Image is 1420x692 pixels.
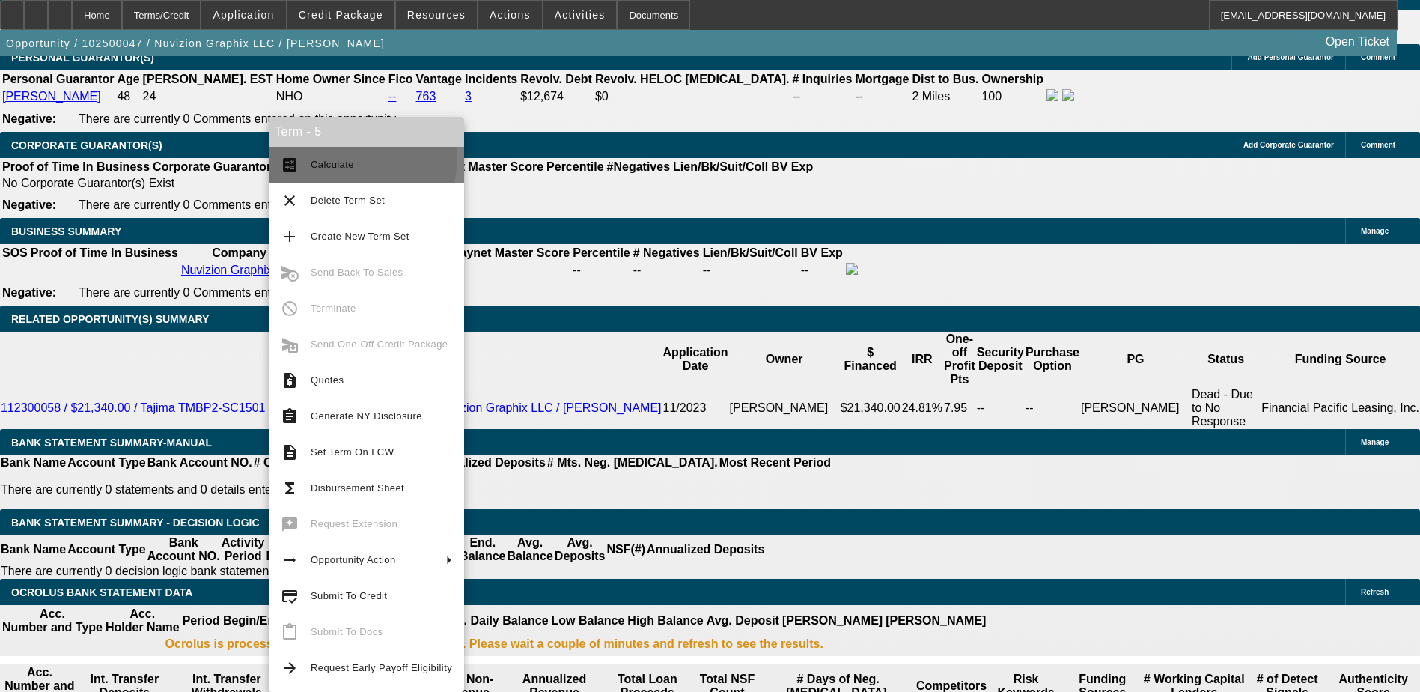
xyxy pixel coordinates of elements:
[633,264,700,277] div: --
[465,90,472,103] a: 3
[11,437,212,449] span: BANK STATEMENT SUMMARY-MANUAL
[459,535,506,564] th: End. Balance
[976,387,1025,429] td: --
[856,73,909,85] b: Mortgage
[840,387,901,429] td: $21,340.00
[2,73,114,85] b: Personal Guarantor
[771,160,813,173] b: BV Exp
[800,262,844,279] td: --
[311,662,452,673] span: Request Early Payoff Eligibility
[281,228,299,246] mat-icon: add
[1,607,103,635] th: Acc. Number and Type
[181,264,298,276] a: Nuvizion Graphix LLC
[573,264,630,277] div: --
[11,225,121,237] span: BUSINESS SUMMARY
[311,231,409,242] span: Create New Term Set
[551,607,626,635] th: Low Balance
[555,9,606,21] span: Activities
[2,198,56,211] b: Negative:
[595,73,790,85] b: Revolv. HELOC [MEDICAL_DATA].
[627,607,704,635] th: High Balance
[1062,89,1074,101] img: linkedin-icon.png
[143,73,273,85] b: [PERSON_NAME]. EST
[79,112,396,125] span: There are currently 0 Comments entered on this opportunity
[30,246,179,261] th: Proof of Time In Business
[1191,387,1261,429] td: Dead - Due to No Response
[543,1,617,29] button: Activities
[633,246,700,259] b: # Negatives
[702,262,799,279] td: --
[719,455,832,470] th: Most Recent Period
[269,117,464,147] div: Term - 5
[281,156,299,174] mat-icon: calculate
[465,73,517,85] b: Incidents
[478,1,542,29] button: Actions
[182,607,283,635] th: Period Begin/End
[281,371,299,389] mat-icon: request_quote
[281,479,299,497] mat-icon: functions
[1080,332,1191,387] th: PG
[416,73,462,85] b: Vantage
[1361,438,1389,446] span: Manage
[221,535,266,564] th: Activity Period
[792,73,852,85] b: # Inquiries
[67,535,147,564] th: Account Type
[981,88,1044,105] td: 100
[388,73,413,85] b: Fico
[213,9,274,21] span: Application
[855,88,910,105] td: --
[1046,89,1058,101] img: facebook-icon.png
[311,482,404,494] span: Disbursement Sheet
[2,90,101,103] a: [PERSON_NAME]
[1025,332,1080,387] th: Purchase Option
[311,159,354,170] span: Calculate
[253,455,325,470] th: # Of Periods
[311,554,396,565] span: Opportunity Action
[212,246,266,259] b: Company
[1,483,831,497] p: There are currently 0 statements and 0 details entered on this opportunity
[520,73,592,85] b: Revolv. Debt
[281,551,299,569] mat-icon: arrow_right_alt
[452,246,570,259] b: Paynet Master Score
[943,332,976,387] th: One-off Profit Pts
[281,407,299,425] mat-icon: assignment
[801,246,843,259] b: BV Exp
[396,1,477,29] button: Resources
[554,535,606,564] th: Avg. Deposits
[265,535,312,564] th: Beg. Balance
[912,73,979,85] b: Dist to Bus.
[388,90,397,103] a: --
[706,607,780,635] th: Avg. Deposit
[607,160,671,173] b: #Negatives
[1361,588,1389,596] span: Refresh
[441,607,549,635] th: Avg. Daily Balance
[546,160,603,173] b: Percentile
[506,535,553,564] th: Avg. Balance
[1261,387,1420,429] td: Financial Pacific Leasing, Inc.
[452,264,570,277] div: --
[281,443,299,461] mat-icon: description
[79,198,396,211] span: There are currently 0 Comments entered on this opportunity
[1361,53,1395,61] span: Comment
[11,313,209,325] span: RELATED OPPORTUNITY(S) SUMMARY
[11,517,260,529] span: Bank Statement Summary - Decision Logic
[105,607,180,635] th: Acc. Holder Name
[6,37,385,49] span: Opportunity / 102500047 / Nuvizion Graphix LLC / [PERSON_NAME]
[943,387,976,429] td: 7.95
[1,176,820,191] td: No Corporate Guarantor(s) Exist
[976,332,1025,387] th: Security Deposit
[311,195,385,206] span: Delete Term Set
[281,587,299,605] mat-icon: credit_score
[885,607,987,635] th: [PERSON_NAME]
[311,446,394,458] span: Set Term On LCW
[1247,53,1334,61] span: Add Personal Guarantor
[901,332,943,387] th: IRR
[426,160,543,173] b: Paynet Master Score
[662,387,729,429] td: 11/2023
[79,286,396,299] span: There are currently 0 Comments entered on this opportunity
[519,88,593,105] td: $12,674
[142,88,274,105] td: 24
[546,455,719,470] th: # Mts. Neg. [MEDICAL_DATA].
[147,535,221,564] th: Bank Account NO.
[147,455,253,470] th: Bank Account NO.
